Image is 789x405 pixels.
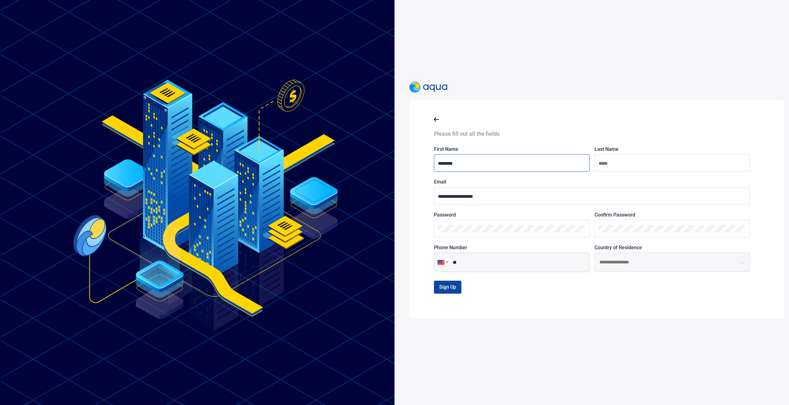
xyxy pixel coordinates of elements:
span: Sign Up [439,284,456,290]
span: Email [434,179,446,185]
span: First Name [434,146,458,152]
div: United States: + 1 [434,253,450,272]
span: Last Name [595,146,619,152]
span: Confirm Password [595,212,635,218]
span: Country of Residence [595,245,642,250]
span: Phone Number [434,245,467,250]
button: Sign Up [434,281,461,294]
button: open menu [735,253,750,272]
img: AquaPlatformHeaderLogo.svg [409,82,448,93]
span: Password [434,212,456,218]
span: Please fill out all the fields [434,130,500,137]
